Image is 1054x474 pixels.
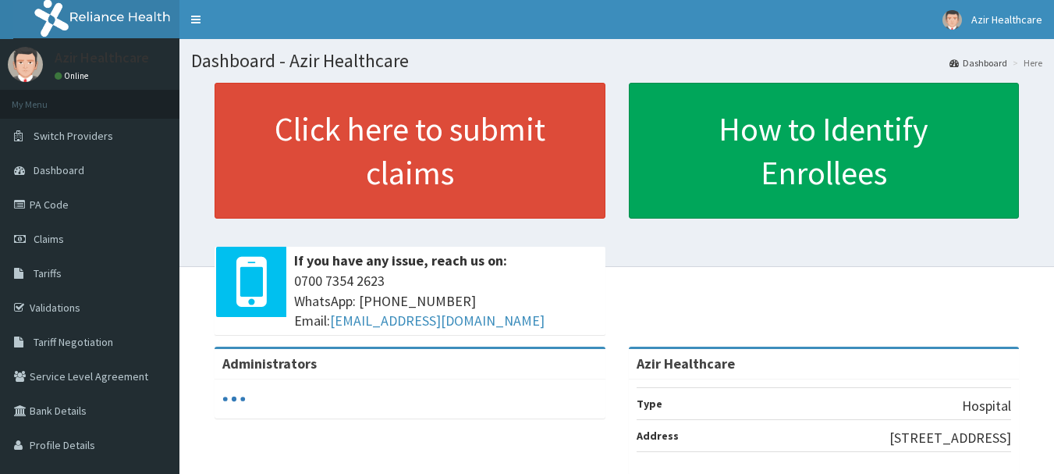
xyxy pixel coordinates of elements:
[55,51,149,65] p: Azir Healthcare
[191,51,1042,71] h1: Dashboard - Azir Healthcare
[34,335,113,349] span: Tariff Negotiation
[55,70,92,81] a: Online
[629,83,1020,219] a: How to Identify Enrollees
[34,163,84,177] span: Dashboard
[962,396,1011,416] p: Hospital
[889,428,1011,448] p: [STREET_ADDRESS]
[294,251,507,269] b: If you have any issue, reach us on:
[637,355,735,372] strong: Azir Healthcare
[34,129,113,143] span: Switch Providers
[34,232,64,246] span: Claims
[294,271,598,331] span: 0700 7354 2623 WhatsApp: [PHONE_NUMBER] Email:
[637,429,679,443] b: Address
[34,266,62,280] span: Tariffs
[942,10,962,30] img: User Image
[971,12,1042,27] span: Azir Healthcare
[222,355,317,372] b: Administrators
[949,56,1007,69] a: Dashboard
[637,397,662,411] b: Type
[222,387,246,411] svg: audio-loading
[8,47,43,82] img: User Image
[215,83,605,219] a: Click here to submit claims
[1009,56,1042,69] li: Here
[330,312,545,330] a: [EMAIL_ADDRESS][DOMAIN_NAME]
